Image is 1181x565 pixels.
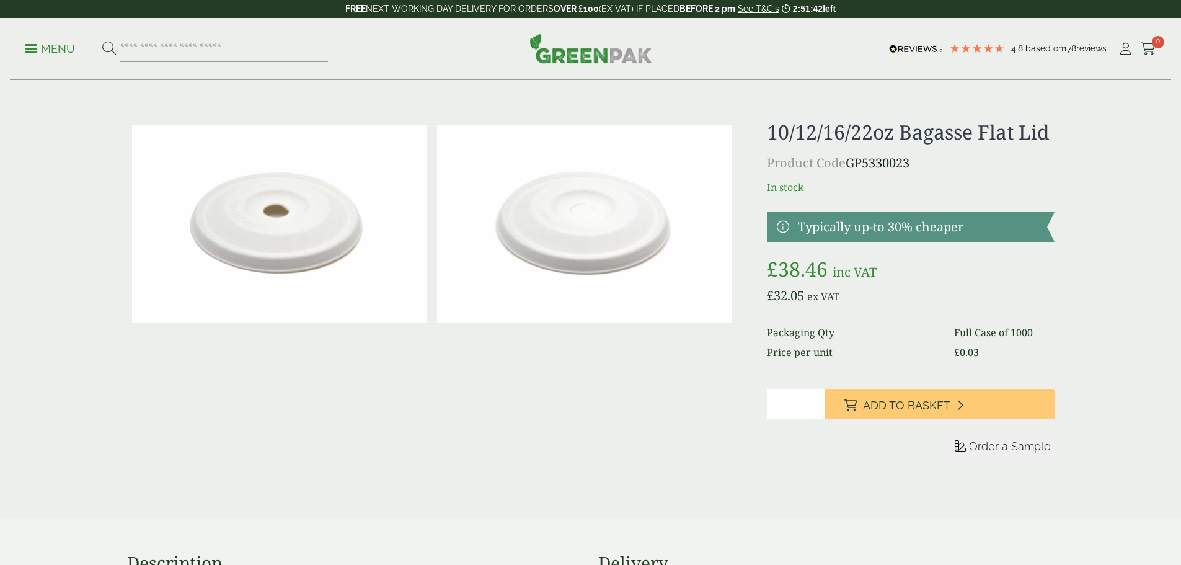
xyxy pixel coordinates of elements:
i: My Account [1118,43,1133,55]
span: left [823,4,836,14]
p: GP5330023 [767,154,1054,172]
a: See T&C's [738,4,779,14]
span: Order a Sample [969,440,1051,453]
span: Based on [1025,43,1063,53]
img: REVIEWS.io [889,45,943,53]
img: 5330023 Bagasse Flat Lid Fits 12 16 22oz Cups [437,125,732,323]
span: 2:51:42 [793,4,823,14]
strong: OVER £100 [554,4,599,14]
button: Add to Basket [825,389,1055,419]
dt: Price per unit [767,345,939,360]
strong: BEFORE 2 pm [679,4,735,14]
a: 0 [1141,40,1156,58]
div: 4.78 Stars [949,43,1005,54]
span: £ [954,345,960,359]
bdi: 38.46 [767,256,828,282]
span: 4.8 [1011,43,1025,53]
p: Menu [25,42,75,56]
i: Cart [1141,43,1156,55]
span: Add to Basket [863,399,950,412]
span: 178 [1063,43,1076,53]
span: Product Code [767,154,846,171]
span: inc VAT [833,264,877,280]
a: Menu [25,42,75,54]
bdi: 32.05 [767,287,804,304]
bdi: 0.03 [954,345,979,359]
span: reviews [1076,43,1107,53]
span: £ [767,287,774,304]
img: 5330023 Bagasse Flat Lid Fits 12 16 22oz CupsV2 [132,125,427,323]
img: GreenPak Supplies [529,33,652,63]
dd: Full Case of 1000 [954,325,1054,340]
span: ex VAT [807,290,839,303]
button: Order a Sample [951,439,1055,458]
span: £ [767,256,778,282]
p: In stock [767,180,1054,195]
strong: FREE [345,4,366,14]
dt: Packaging Qty [767,325,939,340]
span: 0 [1152,36,1164,48]
h1: 10/12/16/22oz Bagasse Flat Lid [767,120,1054,144]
